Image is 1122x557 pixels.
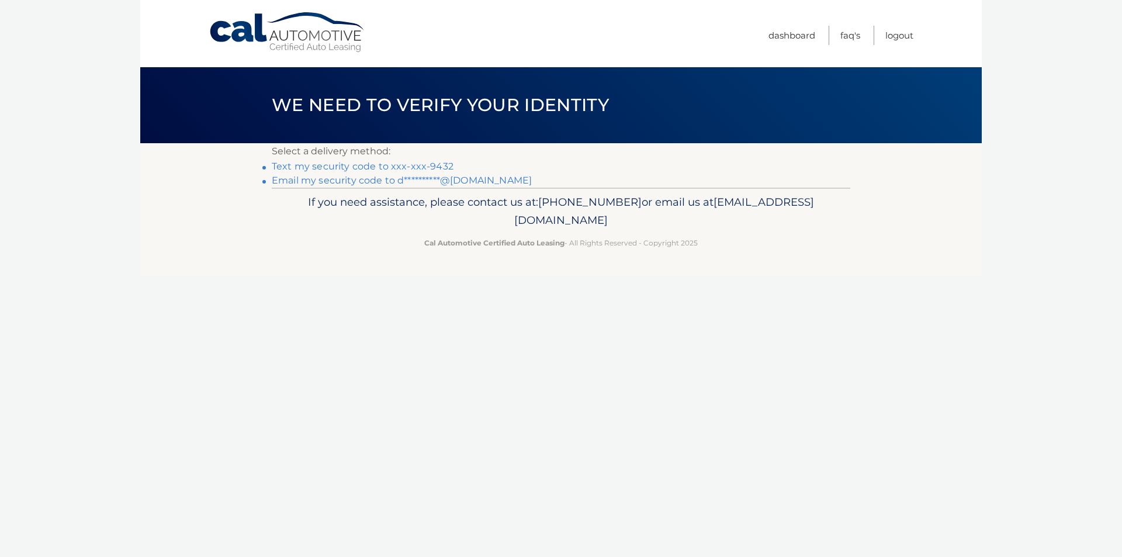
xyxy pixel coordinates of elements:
[768,26,815,45] a: Dashboard
[538,195,642,209] span: [PHONE_NUMBER]
[885,26,913,45] a: Logout
[209,12,366,53] a: Cal Automotive
[272,143,850,160] p: Select a delivery method:
[279,193,843,230] p: If you need assistance, please contact us at: or email us at
[272,94,609,116] span: We need to verify your identity
[272,161,453,172] a: Text my security code to xxx-xxx-9432
[424,238,565,247] strong: Cal Automotive Certified Auto Leasing
[279,237,843,249] p: - All Rights Reserved - Copyright 2025
[840,26,860,45] a: FAQ's
[272,175,532,186] a: Email my security code to d**********@[DOMAIN_NAME]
